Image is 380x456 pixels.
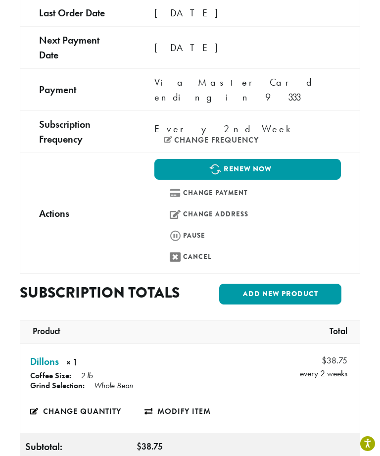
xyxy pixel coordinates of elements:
a: Change payment [154,182,341,203]
a: Modify item [144,400,259,423]
p: 2 lb [81,370,93,381]
span: Every 2nd Week [154,121,296,136]
span: Via MasterCard ending in 9333 [154,76,312,103]
span: $ [322,355,327,366]
a: Change quantity [30,400,144,423]
span: $ [137,441,142,452]
td: Next payment date [20,27,136,69]
th: Total [325,321,357,343]
a: Cancel [154,246,341,267]
h2: Subscription totals [20,284,183,302]
td: every 2 weeks [261,344,360,383]
span: 38.75 [137,441,163,452]
span: 38.75 [322,354,347,367]
strong: Grind Selection: [30,380,85,391]
td: Subscription Frequency [20,111,136,153]
td: Payment [20,69,136,111]
strong: × 1 [66,356,135,371]
strong: Coffee Size: [30,370,71,381]
p: Whole Bean [94,380,133,391]
a: Renew now [154,159,341,180]
a: Add new product [219,284,341,304]
td: Actions [20,153,136,274]
a: Change frequency [164,136,259,144]
th: Product [23,321,65,343]
a: Pause [154,225,341,246]
a: Dillons [30,354,59,369]
td: [DATE] [136,27,360,69]
a: Change address [154,203,341,225]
